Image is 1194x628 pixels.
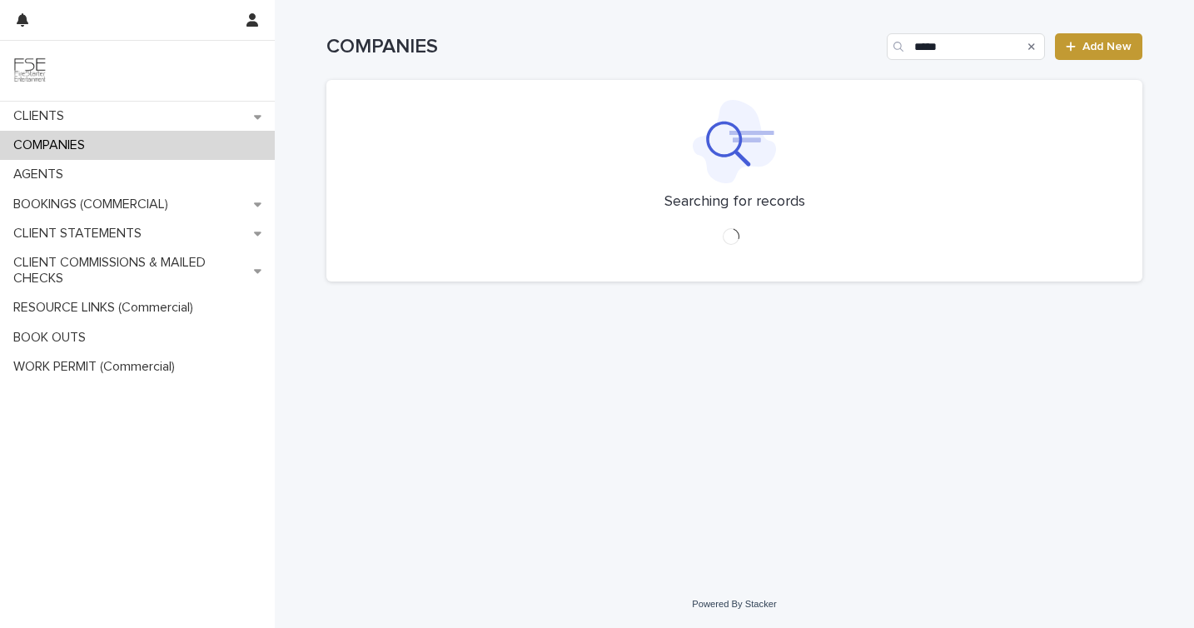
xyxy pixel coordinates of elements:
[7,197,182,212] p: BOOKINGS (COMMERCIAL)
[1082,41,1132,52] span: Add New
[887,33,1045,60] input: Search
[7,255,254,287] p: CLIENT COMMISSIONS & MAILED CHECKS
[7,300,206,316] p: RESOURCE LINKS (Commercial)
[13,54,47,87] img: 9JgRvJ3ETPGCJDhvPVA5
[692,599,776,609] a: Powered By Stacker
[664,193,805,212] p: Searching for records
[7,330,99,346] p: BOOK OUTS
[7,167,77,182] p: AGENTS
[7,137,98,153] p: COMPANIES
[7,359,188,375] p: WORK PERMIT (Commercial)
[326,35,880,59] h1: COMPANIES
[7,226,155,242] p: CLIENT STATEMENTS
[7,108,77,124] p: CLIENTS
[1055,33,1142,60] a: Add New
